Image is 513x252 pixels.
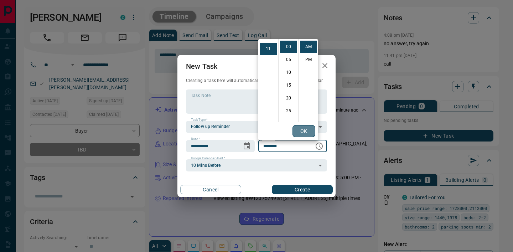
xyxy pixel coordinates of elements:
[191,137,200,142] label: Date
[263,137,273,142] label: Time
[280,92,297,104] li: 20 minutes
[280,118,297,130] li: 30 minutes
[300,53,317,66] li: PM
[280,66,297,78] li: 10 minutes
[280,53,297,66] li: 5 minutes
[186,159,327,171] div: 10 Mins Before
[280,79,297,91] li: 15 minutes
[240,139,254,153] button: Choose date, selected date is Sep 17, 2025
[186,78,327,84] p: Creating a task here will automatically add it to your Google Calendar.
[186,121,327,133] div: Follow up Reminder
[260,43,277,55] li: 11 hours
[177,55,226,78] h2: New Task
[272,185,333,194] button: Create
[180,185,241,194] button: Cancel
[312,139,326,153] button: Choose time, selected time is 11:00 AM
[292,125,315,137] button: OK
[280,105,297,117] li: 25 minutes
[300,41,317,53] li: AM
[191,118,208,122] label: Task Type
[278,39,298,122] ul: Select minutes
[298,39,318,122] ul: Select meridiem
[191,156,225,161] label: Google Calendar Alert
[258,39,278,122] ul: Select hours
[280,41,297,53] li: 0 minutes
